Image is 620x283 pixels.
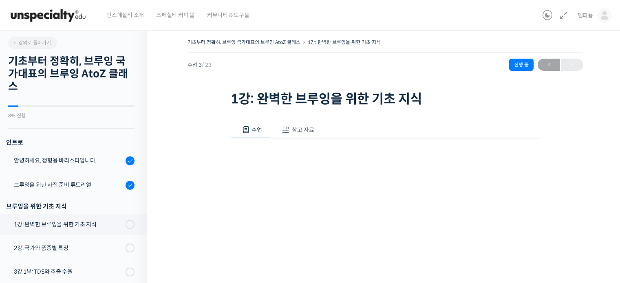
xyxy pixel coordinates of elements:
div: 브루잉을 위한 사전 준비 튜토리얼 [14,180,123,189]
span: ← [538,59,560,70]
a: 1강: 완벽한 브루잉을 위한 기초 지식 [308,39,381,45]
span: 수업 [252,126,262,134]
span: 참고 자료 [292,126,314,134]
h3: 인트로 [6,137,135,148]
div: 안녕하세요, 정형용 바리스타입니다. [14,156,123,165]
span: 강의로 돌아가기 [12,39,51,46]
div: 진행 중 [509,59,534,71]
span: 수업 3 [188,62,212,68]
span: 델피늄 [578,12,593,19]
div: 8% 진행 [8,113,135,118]
span: / 23 [202,61,212,68]
div: 1강: 완벽한 브루잉을 위한 기초 지식 [14,220,123,229]
a: ←이전 [538,59,560,71]
div: 2강: 국가와 품종별 특징 [14,244,123,252]
a: 강의로 돌아가기 [8,37,57,49]
a: 기초부터 정확히, 브루잉 국가대표의 브루잉 AtoZ 클래스 [188,39,300,45]
h2: 기초부터 정확히, 브루잉 국가대표의 브루잉 AtoZ 클래스 [8,55,135,93]
h1: 1강: 완벽한 브루잉을 위한 기초 지식 [231,91,541,107]
div: 브루잉을 위한 기초 지식 [6,201,135,212]
div: 3강 1부: TDS와 추출 수율 [14,267,123,276]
